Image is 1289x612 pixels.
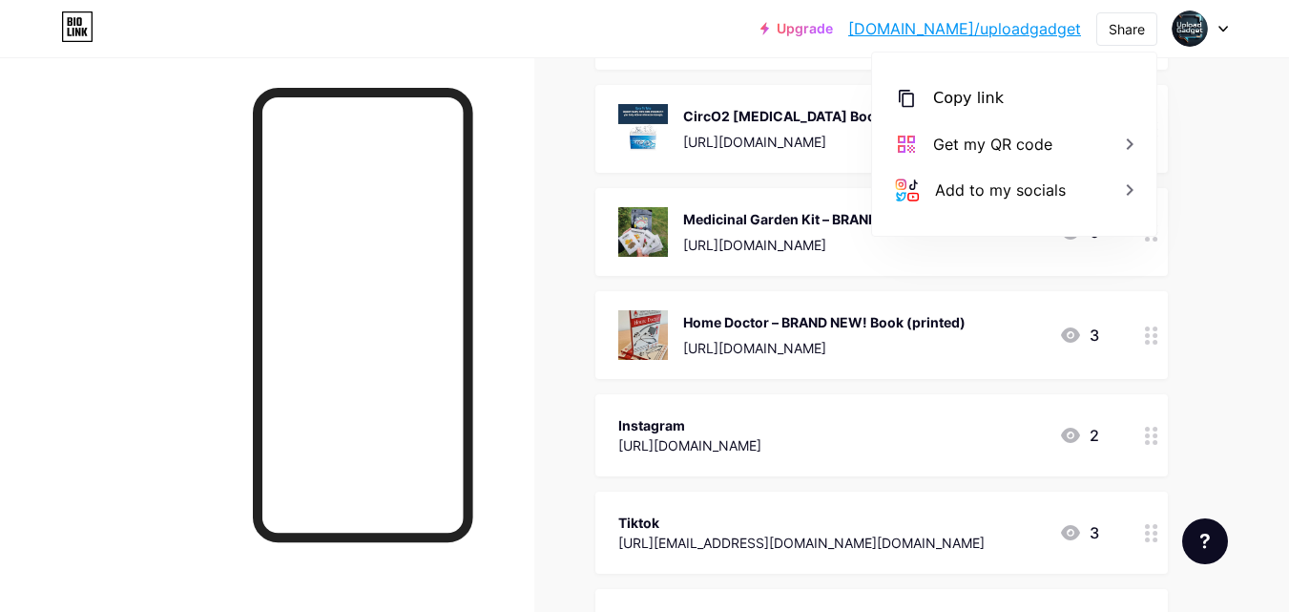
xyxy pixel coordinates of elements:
a: Upgrade [760,21,833,36]
div: Add to my socials [935,179,1066,201]
img: uploadgadget [1172,11,1208,47]
div: Instagram [618,415,761,435]
img: Home Doctor – BRAND NEW! Book (printed) [618,310,668,360]
div: Share [1109,19,1145,39]
div: [URL][EMAIL_ADDRESS][DOMAIN_NAME][DOMAIN_NAME] [618,533,985,553]
img: Medicinal Garden Kit – BRAND NEW! Deliverable [618,207,668,257]
div: CircO2 [MEDICAL_DATA] Booster Supplements - health [683,106,1045,126]
div: Get my QR code [933,133,1052,156]
a: [DOMAIN_NAME]/uploadgadget [848,17,1081,40]
div: Medicinal Garden Kit – BRAND NEW! Deliverable [683,209,994,229]
div: 3 [1059,324,1099,347]
div: [URL][DOMAIN_NAME] [683,235,994,255]
div: [URL][DOMAIN_NAME] [683,132,1045,152]
div: Tiktok [618,513,985,533]
div: Copy link [933,87,1004,110]
div: [URL][DOMAIN_NAME] [683,338,966,358]
div: 3 [1059,521,1099,544]
div: Home Doctor – BRAND NEW! Book (printed) [683,312,966,332]
div: 2 [1059,424,1099,447]
div: [URL][DOMAIN_NAME] [618,435,761,455]
img: CircO2 Nitric Oxide Booster Supplements - health [618,104,668,154]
